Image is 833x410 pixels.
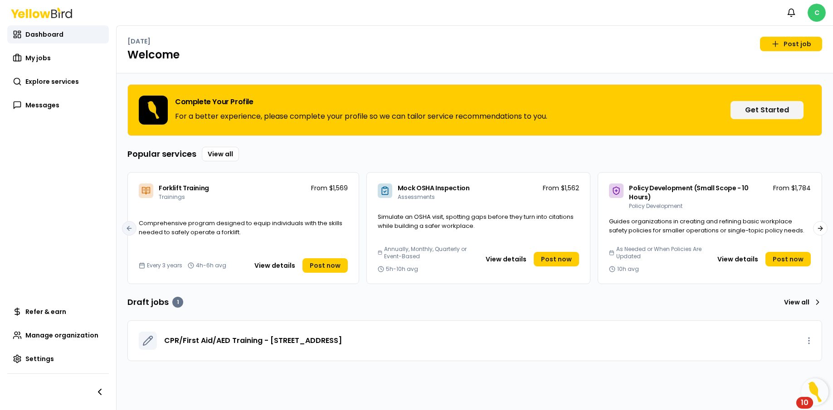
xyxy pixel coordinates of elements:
[760,37,822,51] a: Post job
[773,255,804,264] span: Post now
[629,202,682,210] span: Policy Development
[25,53,51,63] span: My jobs
[175,98,547,106] h3: Complete Your Profile
[480,252,532,266] button: View details
[249,258,301,273] button: View details
[310,261,341,270] span: Post now
[127,37,151,46] p: [DATE]
[7,49,109,67] a: My jobs
[629,183,748,202] span: Policy Development (Small Scope - 10 Hours)
[731,101,804,119] button: Get Started
[25,30,63,39] span: Dashboard
[7,303,109,321] a: Refer & earn
[127,148,196,160] h3: Popular services
[127,84,822,136] div: Complete Your ProfileFor a better experience, please complete your profile so we can tailor servi...
[7,96,109,114] a: Messages
[534,252,579,266] a: Post now
[7,350,109,368] a: Settings
[175,111,547,122] p: For a better experience, please complete your profile so we can tailor service recommendations to...
[196,262,226,269] span: 4h-6h avg
[302,258,348,273] a: Post now
[159,183,209,193] span: Forklift Training
[609,217,804,235] span: Guides organizations in creating and refining basic workplace safety policies for smaller operati...
[25,101,59,110] span: Messages
[617,265,639,273] span: 10h avg
[7,25,109,43] a: Dashboard
[398,183,470,193] span: Mock OSHA Inspection
[202,147,239,161] a: View all
[25,331,98,340] span: Manage organization
[164,335,342,346] a: CPR/First Aid/AED Training - [STREET_ADDRESS]
[808,4,826,22] span: C
[773,183,811,193] p: From $1,784
[398,193,435,201] span: Assessments
[378,212,574,230] span: Simulate an OSHA visit, spotting gaps before they turn into citations while building a safer work...
[386,265,418,273] span: 5h-10h avg
[25,354,54,363] span: Settings
[139,219,342,236] span: Comprehensive program designed to equip individuals with the skills needed to safely operate a fo...
[384,246,477,260] span: Annually, Monthly, Quarterly or Event-Based
[541,255,572,264] span: Post now
[616,246,708,260] span: As Needed or When Policies Are Updated
[147,262,182,269] span: Every 3 years
[25,307,66,316] span: Refer & earn
[311,183,348,193] p: From $1,569
[801,378,828,405] button: Open Resource Center, 10 new notifications
[780,295,822,309] a: View all
[712,252,764,266] button: View details
[159,193,185,201] span: Trainings
[127,296,183,309] h3: Draft jobs
[7,72,109,91] a: Explore services
[543,183,579,193] p: From $1,562
[25,77,79,86] span: Explore services
[127,48,822,62] h1: Welcome
[172,297,183,308] div: 1
[7,326,109,344] a: Manage organization
[765,252,811,266] a: Post now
